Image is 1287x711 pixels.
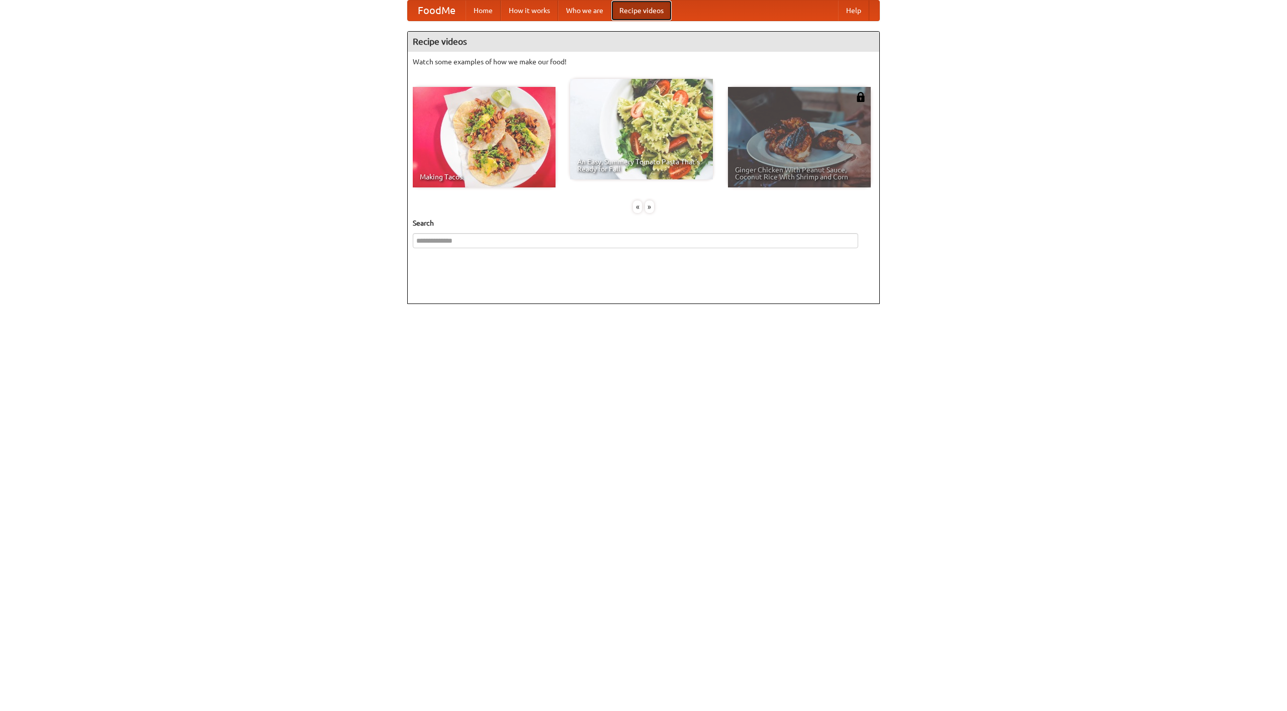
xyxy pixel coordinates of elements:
p: Watch some examples of how we make our food! [413,57,874,67]
img: 483408.png [856,92,866,102]
h5: Search [413,218,874,228]
span: An Easy, Summery Tomato Pasta That's Ready for Fall [577,158,706,172]
a: Recipe videos [611,1,672,21]
div: « [633,200,642,213]
a: Help [838,1,869,21]
a: FoodMe [408,1,466,21]
a: Home [466,1,501,21]
span: Making Tacos [420,173,548,180]
h4: Recipe videos [408,32,879,52]
a: An Easy, Summery Tomato Pasta That's Ready for Fall [570,79,713,179]
a: Making Tacos [413,87,556,187]
a: How it works [501,1,558,21]
div: » [645,200,654,213]
a: Who we are [558,1,611,21]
